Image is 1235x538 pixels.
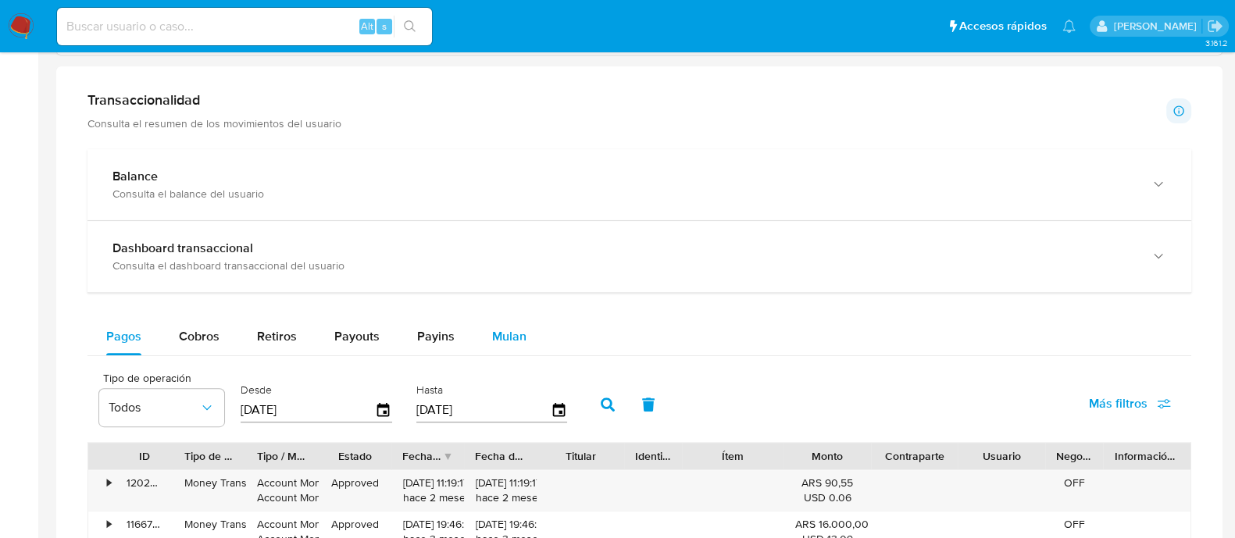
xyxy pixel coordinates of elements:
[1207,18,1223,34] a: Salir
[382,19,387,34] span: s
[1062,20,1076,33] a: Notificaciones
[959,18,1047,34] span: Accesos rápidos
[361,19,373,34] span: Alt
[57,16,432,37] input: Buscar usuario o caso...
[1113,19,1201,34] p: milagros.cisterna@mercadolibre.com
[1205,37,1227,49] span: 3.161.2
[394,16,426,37] button: search-icon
